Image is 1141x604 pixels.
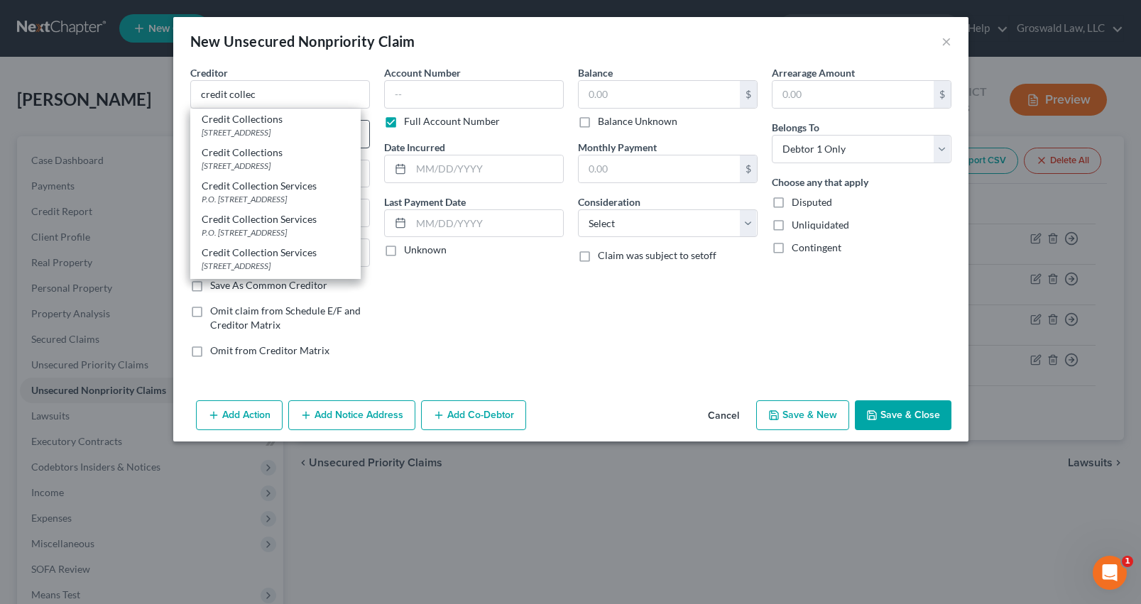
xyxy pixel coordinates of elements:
[578,65,613,80] label: Balance
[598,114,677,128] label: Balance Unknown
[740,155,757,182] div: $
[740,81,757,108] div: $
[202,145,349,160] div: Credit Collections
[598,249,716,261] span: Claim was subject to setoff
[202,160,349,172] div: [STREET_ADDRESS]
[384,65,461,80] label: Account Number
[202,246,349,260] div: Credit Collection Services
[792,241,841,253] span: Contingent
[411,155,563,182] input: MM/DD/YYYY
[773,81,934,108] input: 0.00
[202,212,349,226] div: Credit Collection Services
[1093,556,1127,590] iframe: Intercom live chat
[190,80,370,109] input: Search creditor by name...
[1122,556,1133,567] span: 1
[288,400,415,430] button: Add Notice Address
[792,219,849,231] span: Unliquidated
[202,260,349,272] div: [STREET_ADDRESS]
[404,114,500,128] label: Full Account Number
[772,175,868,190] label: Choose any that apply
[210,344,329,356] span: Omit from Creditor Matrix
[772,121,819,133] span: Belongs To
[210,278,327,292] label: Save As Common Creditor
[202,126,349,138] div: [STREET_ADDRESS]
[792,196,832,208] span: Disputed
[210,304,361,331] span: Omit claim from Schedule E/F and Creditor Matrix
[196,400,283,430] button: Add Action
[579,155,740,182] input: 0.00
[578,140,657,155] label: Monthly Payment
[202,179,349,193] div: Credit Collection Services
[190,67,228,79] span: Creditor
[421,400,526,430] button: Add Co-Debtor
[190,31,415,51] div: New Unsecured Nonpriority Claim
[697,402,750,430] button: Cancel
[578,194,640,209] label: Consideration
[772,65,855,80] label: Arrearage Amount
[934,81,951,108] div: $
[384,194,466,209] label: Last Payment Date
[855,400,951,430] button: Save & Close
[941,33,951,50] button: ×
[411,210,563,237] input: MM/DD/YYYY
[384,140,445,155] label: Date Incurred
[756,400,849,430] button: Save & New
[202,226,349,238] div: P.O. [STREET_ADDRESS]
[404,243,447,257] label: Unknown
[384,80,564,109] input: --
[202,193,349,205] div: P.O. [STREET_ADDRESS]
[579,81,740,108] input: 0.00
[202,112,349,126] div: Credit Collections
